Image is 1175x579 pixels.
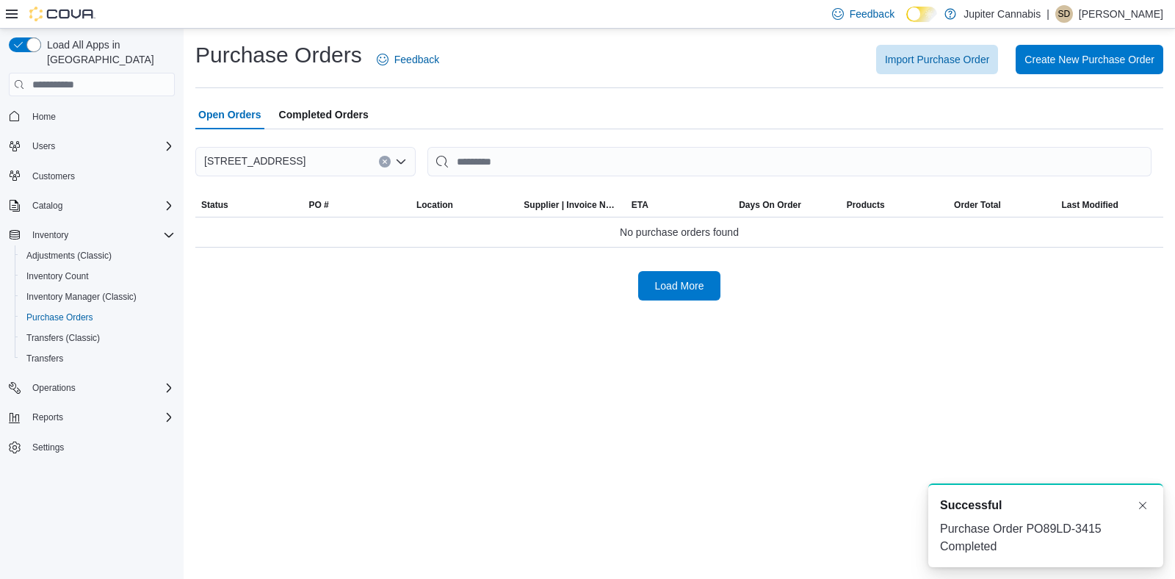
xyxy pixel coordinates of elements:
button: Products [841,193,948,217]
span: No purchase orders found [620,223,739,241]
button: Order Total [948,193,1055,217]
input: This is a search bar. After typing your query, hit enter to filter the results lower in the page. [427,147,1151,176]
span: Settings [32,442,64,453]
span: Purchase Orders [26,312,93,323]
button: Status [195,193,303,217]
span: Inventory Count [21,267,175,285]
button: Import Purchase Order [876,45,998,74]
button: Create New Purchase Order [1016,45,1163,74]
button: Load More [638,271,720,301]
span: Users [26,137,175,155]
button: Inventory Count [15,266,181,287]
span: Settings [26,438,175,456]
span: Inventory Count [26,270,89,282]
span: Catalog [26,197,175,215]
p: [PERSON_NAME] [1079,5,1163,23]
a: Purchase Orders [21,309,99,326]
span: Transfers [26,353,63,364]
span: Reports [26,409,175,426]
img: Cova [29,7,95,21]
span: Load All Apps in [GEOGRAPHIC_DATA] [41,37,175,67]
span: Operations [32,382,76,394]
span: Days On Order [739,199,801,211]
button: Inventory [3,225,181,245]
a: Transfers [21,350,69,367]
a: Inventory Count [21,267,95,285]
span: Home [32,111,56,123]
span: Inventory [32,229,68,241]
button: Users [3,136,181,157]
a: Feedback [371,45,445,74]
h1: Purchase Orders [195,40,362,70]
span: Operations [26,379,175,397]
button: Reports [26,409,69,426]
button: Inventory Manager (Classic) [15,287,181,307]
a: Inventory Manager (Classic) [21,288,142,306]
a: Adjustments (Classic) [21,247,117,265]
span: Status [201,199,228,211]
button: Operations [3,378,181,398]
span: Feedback [850,7,894,21]
span: Inventory Manager (Classic) [21,288,175,306]
span: Transfers [21,350,175,367]
span: Reports [32,411,63,423]
button: Transfers (Classic) [15,328,181,348]
span: ETA [632,199,648,211]
p: Jupiter Cannabis [963,5,1041,23]
button: Settings [3,436,181,458]
span: Import Purchase Order [885,52,989,67]
span: Transfers (Classic) [21,329,175,347]
a: Settings [26,439,70,456]
span: Inventory [26,226,175,244]
p: | [1046,5,1049,23]
span: Dark Mode [906,22,907,23]
button: Adjustments (Classic) [15,245,181,266]
span: Transfers (Classic) [26,332,100,344]
span: Catalog [32,200,62,212]
button: Catalog [3,195,181,216]
input: Dark Mode [906,7,937,22]
span: Create New Purchase Order [1024,52,1154,67]
div: Purchase Order PO89LD-3415 Completed [940,520,1151,555]
button: Reports [3,407,181,428]
button: Catalog [26,197,68,215]
button: Home [3,105,181,126]
button: Operations [26,379,82,397]
span: Inventory Manager (Classic) [26,291,137,303]
div: Location [416,199,453,211]
div: Notification [940,497,1151,514]
div: Sara D [1055,5,1073,23]
button: Dismiss toast [1134,497,1151,514]
span: PO # [308,199,328,211]
span: Load More [655,278,704,293]
a: Home [26,108,62,126]
span: Customers [26,167,175,185]
span: Adjustments (Classic) [21,247,175,265]
span: Products [847,199,885,211]
nav: Complex example [9,99,175,496]
span: Successful [940,497,1002,514]
span: [STREET_ADDRESS] [204,152,305,170]
span: Home [26,107,175,125]
span: Customers [32,170,75,182]
button: Last Modified [1056,193,1164,217]
span: Open Orders [198,100,261,129]
button: PO # [303,193,410,217]
button: Transfers [15,348,181,369]
span: Order Total [954,199,1001,211]
button: Users [26,137,61,155]
a: Customers [26,168,81,185]
button: ETA [626,193,733,217]
button: Location [411,193,518,217]
button: Clear input [379,156,391,168]
button: Open list of options [395,156,407,168]
span: Purchase Orders [21,309,175,326]
span: Feedback [394,52,439,67]
button: Purchase Orders [15,307,181,328]
a: Transfers (Classic) [21,329,106,347]
button: Inventory [26,226,74,244]
span: SD [1058,5,1071,23]
button: Customers [3,165,181,187]
button: Days On Order [733,193,840,217]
